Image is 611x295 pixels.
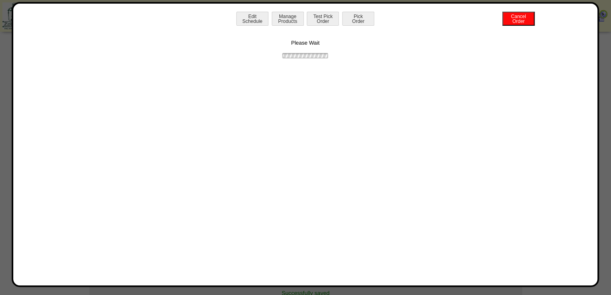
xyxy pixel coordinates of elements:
button: EditSchedule [236,12,268,26]
button: CancelOrder [502,12,535,26]
button: PickOrder [342,12,374,26]
img: ajax-loader.gif [281,52,329,59]
button: ManageProducts [272,12,304,26]
div: Please Wait [21,28,590,59]
button: Test PickOrder [307,12,339,26]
